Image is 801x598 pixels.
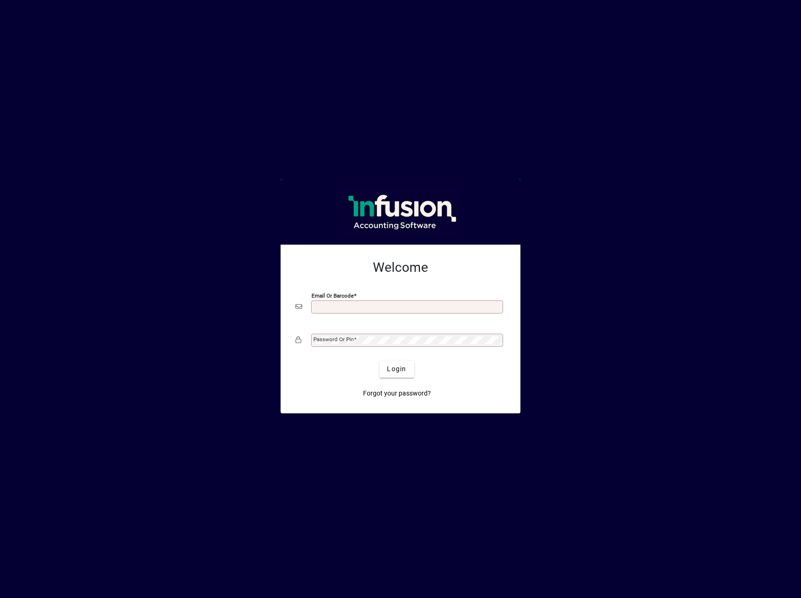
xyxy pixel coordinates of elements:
[313,336,354,343] mat-label: Password or Pin
[296,260,505,276] h2: Welcome
[387,364,406,374] span: Login
[363,389,431,398] span: Forgot your password?
[379,361,414,378] button: Login
[311,292,354,299] mat-label: Email or Barcode
[359,385,435,402] a: Forgot your password?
